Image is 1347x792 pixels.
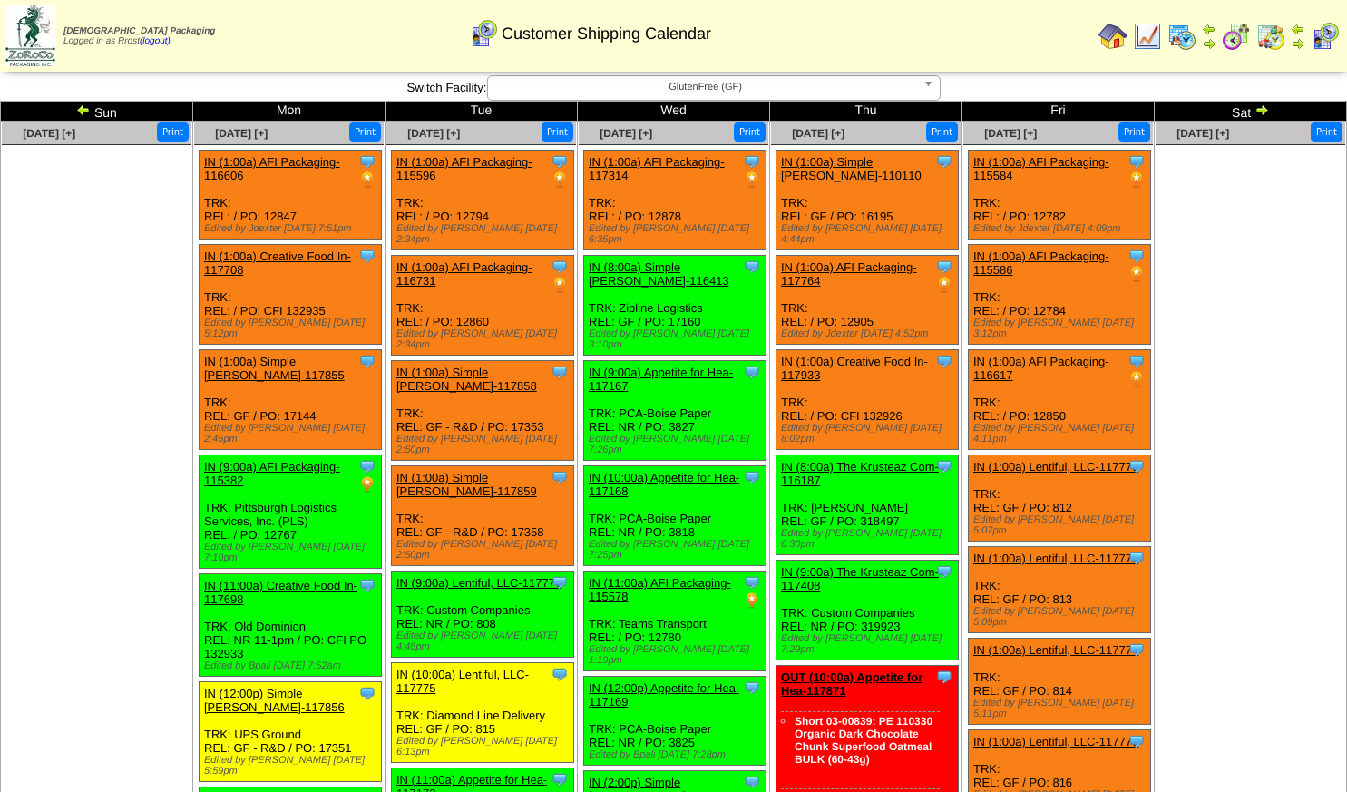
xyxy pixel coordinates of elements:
img: calendarinout.gif [1256,22,1285,51]
img: PO [743,592,761,610]
a: IN (9:00a) AFI Packaging-115382 [204,460,340,487]
span: GlutenFree (GF) [495,76,916,98]
img: arrowright.gif [1291,36,1305,51]
img: zoroco-logo-small.webp [5,5,55,66]
a: IN (1:00a) Lentiful, LLC-117776 [973,735,1138,748]
img: Tooltip [935,258,953,276]
a: IN (9:00a) The Krusteaz Com-117408 [781,565,939,592]
img: PO [1127,370,1146,388]
img: calendarcustomer.gif [469,19,498,48]
td: Thu [770,102,962,122]
img: Tooltip [1127,247,1146,265]
span: [DATE] [+] [1176,127,1229,140]
img: Tooltip [743,258,761,276]
div: Edited by [PERSON_NAME] [DATE] 2:34pm [396,328,573,350]
a: [DATE] [+] [407,127,460,140]
img: Tooltip [743,363,761,381]
img: Tooltip [1127,549,1146,567]
img: arrowright.gif [1254,103,1269,117]
span: Customer Shipping Calendar [502,24,711,44]
img: Tooltip [358,352,376,370]
div: Edited by [PERSON_NAME] [DATE] 4:11pm [973,423,1150,445]
a: IN (12:00p) Simple [PERSON_NAME]-117856 [204,687,345,714]
a: [DATE] [+] [600,127,652,140]
img: PO [743,171,761,189]
img: PO [1127,171,1146,189]
div: Edited by Bpali [DATE] 7:52am [204,660,381,671]
div: Edited by [PERSON_NAME] [DATE] 5:11pm [973,698,1150,719]
a: IN (1:00a) Simple [PERSON_NAME]-117859 [396,471,537,498]
a: IN (8:00a) The Krusteaz Com-116187 [781,460,939,487]
button: Print [734,122,766,142]
img: Tooltip [743,152,761,171]
a: IN (1:00a) AFI Packaging-117764 [781,260,917,288]
div: TRK: REL: GF - R&D / PO: 17353 [392,361,574,461]
img: Tooltip [551,152,569,171]
img: Tooltip [551,258,569,276]
img: arrowleft.gif [1291,22,1305,36]
div: TRK: REL: GF / PO: 812 [969,455,1151,542]
a: IN (1:00a) AFI Packaging-117314 [589,155,725,182]
a: IN (1:00a) Simple [PERSON_NAME]-117858 [396,366,537,393]
a: IN (9:00a) Lentiful, LLC-117777 [396,576,561,590]
div: TRK: REL: / PO: 12784 [969,245,1151,345]
button: Print [926,122,958,142]
a: IN (11:00a) Creative Food In-117698 [204,579,357,606]
img: Tooltip [358,457,376,475]
a: [DATE] [+] [23,127,75,140]
img: PO [935,276,953,294]
div: TRK: PCA-Boise Paper REL: NR / PO: 3818 [584,466,766,566]
a: (logout) [140,36,171,46]
div: Edited by [PERSON_NAME] [DATE] 8:02pm [781,423,958,445]
div: Edited by [PERSON_NAME] [DATE] 5:07pm [973,514,1150,536]
a: IN (1:00a) AFI Packaging-116606 [204,155,340,182]
div: TRK: Pittsburgh Logistics Services, Inc. (PLS) REL: / PO: 12767 [200,455,382,569]
button: Print [1311,122,1342,142]
img: arrowleft.gif [76,103,91,117]
a: IN (12:00p) Appetite for Hea-117169 [589,681,739,709]
div: TRK: REL: / PO: 12850 [969,350,1151,450]
div: TRK: REL: GF / PO: 17144 [200,350,382,450]
img: Tooltip [358,576,376,594]
img: Tooltip [551,665,569,683]
div: Edited by [PERSON_NAME] [DATE] 4:46pm [396,631,573,652]
span: [DATE] [+] [215,127,268,140]
div: Edited by [PERSON_NAME] [DATE] 7:25pm [589,539,766,561]
a: [DATE] [+] [984,127,1037,140]
img: Tooltip [1127,640,1146,659]
img: PO [551,276,569,294]
img: PO [358,475,376,494]
div: TRK: REL: / PO: 12878 [584,151,766,250]
img: PO [1127,265,1146,283]
a: [DATE] [+] [792,127,844,140]
img: PO [358,171,376,189]
img: calendarblend.gif [1222,22,1251,51]
div: TRK: REL: / PO: 12905 [776,256,959,345]
span: Logged in as Rrost [63,26,215,46]
a: IN (10:00a) Appetite for Hea-117168 [589,471,739,498]
td: Fri [962,102,1155,122]
div: TRK: REL: GF / PO: 16195 [776,151,959,250]
img: Tooltip [358,684,376,702]
a: IN (1:00a) Lentiful, LLC-117772 [973,552,1138,565]
img: arrowright.gif [1202,36,1216,51]
div: Edited by Jdexter [DATE] 7:51pm [204,223,381,234]
td: Sat [1155,102,1347,122]
div: TRK: Diamond Line Delivery REL: GF / PO: 815 [392,663,574,763]
img: Tooltip [743,679,761,697]
div: Edited by [PERSON_NAME] [DATE] 7:26pm [589,434,766,455]
div: TRK: REL: GF - R&D / PO: 17358 [392,466,574,566]
a: IN (11:00a) AFI Packaging-115578 [589,576,731,603]
img: Tooltip [1127,352,1146,370]
img: Tooltip [551,770,569,788]
div: TRK: UPS Ground REL: GF - R&D / PO: 17351 [200,682,382,782]
img: arrowleft.gif [1202,22,1216,36]
div: Edited by [PERSON_NAME] [DATE] 6:35pm [589,223,766,245]
div: TRK: REL: / PO: 12782 [969,151,1151,240]
div: Edited by [PERSON_NAME] [DATE] 7:10pm [204,542,381,563]
a: IN (9:00a) Appetite for Hea-117167 [589,366,733,393]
